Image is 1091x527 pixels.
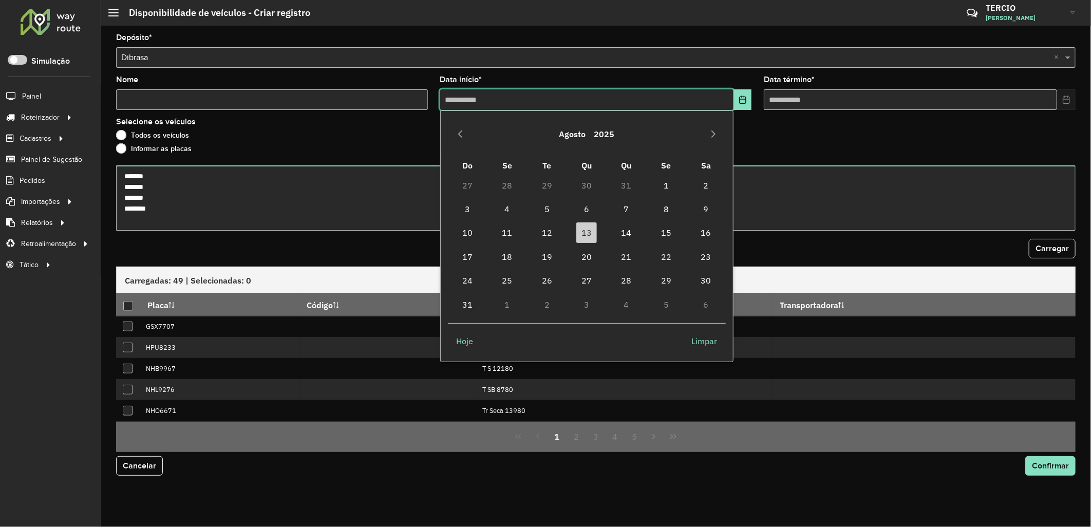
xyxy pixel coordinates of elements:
[487,197,527,221] td: 4
[586,427,606,446] button: 3
[607,173,646,197] td: 31
[576,222,597,243] span: 13
[140,421,299,442] td: NHQ1949
[116,267,1076,293] div: Carregadas: 49 | Selecionadas: 0
[20,175,45,186] span: Pedidos
[457,199,478,219] span: 3
[537,247,557,267] span: 19
[555,122,590,146] button: Choose Month
[686,245,726,269] td: 23
[616,270,637,291] span: 28
[140,316,299,337] td: GSX7707
[497,199,518,219] span: 4
[22,91,41,102] span: Painel
[548,427,567,446] button: 1
[607,245,646,269] td: 21
[140,379,299,400] td: NHL9276
[656,222,676,243] span: 15
[537,270,557,291] span: 26
[646,221,686,244] td: 15
[607,221,646,244] td: 14
[567,221,607,244] td: 13
[487,269,527,292] td: 25
[686,197,726,221] td: 9
[527,292,567,316] td: 2
[448,173,487,197] td: 27
[622,160,632,171] span: Qu
[616,247,637,267] span: 21
[457,270,478,291] span: 24
[1036,244,1069,253] span: Carregar
[448,221,487,244] td: 10
[487,292,527,316] td: 1
[477,379,773,400] td: T SB 8780
[656,270,676,291] span: 29
[683,331,726,351] button: Limpar
[487,221,527,244] td: 11
[116,116,196,128] label: Selecione os veículos
[477,358,773,379] td: T S 12180
[1025,456,1076,476] button: Confirmar
[695,270,716,291] span: 30
[457,247,478,267] span: 17
[606,427,625,446] button: 4
[116,73,138,86] label: Nome
[21,112,60,123] span: Roteirizador
[487,173,527,197] td: 28
[527,197,567,221] td: 5
[477,421,773,442] td: T S 12180
[656,175,676,196] span: 1
[961,2,983,24] a: Contato Rápido
[497,222,518,243] span: 11
[527,221,567,244] td: 12
[31,55,70,67] label: Simulação
[695,222,716,243] span: 16
[695,247,716,267] span: 23
[646,292,686,316] td: 5
[576,199,597,219] span: 6
[440,73,482,86] label: Data início
[448,292,487,316] td: 31
[123,461,156,470] span: Cancelar
[590,122,618,146] button: Choose Year
[116,456,163,476] button: Cancelar
[116,31,152,44] label: Depósito
[664,427,683,446] button: Last Page
[646,269,686,292] td: 29
[119,7,310,18] h2: Disponibilidade de veículos - Criar registro
[1054,51,1063,64] span: Clear all
[527,245,567,269] td: 19
[457,294,478,315] span: 31
[1032,461,1069,470] span: Confirmar
[686,173,726,197] td: 2
[21,217,53,228] span: Relatórios
[567,292,607,316] td: 3
[140,358,299,379] td: NHB9967
[448,245,487,269] td: 17
[20,259,39,270] span: Tático
[607,197,646,221] td: 7
[567,269,607,292] td: 27
[140,400,299,421] td: NHO6671
[477,400,773,421] td: Tr Seca 13980
[537,222,557,243] span: 12
[567,427,586,446] button: 2
[140,337,299,358] td: HPU8233
[656,199,676,219] span: 8
[581,160,592,171] span: Qu
[773,294,1076,316] th: Transportadora
[764,73,815,86] label: Data término
[567,245,607,269] td: 20
[607,269,646,292] td: 28
[986,3,1063,13] h3: TERCIO
[21,154,82,165] span: Painel de Sugestão
[625,427,645,446] button: 5
[686,292,726,316] td: 6
[607,292,646,316] td: 4
[457,335,474,347] span: Hoje
[661,160,671,171] span: Se
[986,13,1063,23] span: [PERSON_NAME]
[616,199,637,219] span: 7
[695,175,716,196] span: 2
[527,269,567,292] td: 26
